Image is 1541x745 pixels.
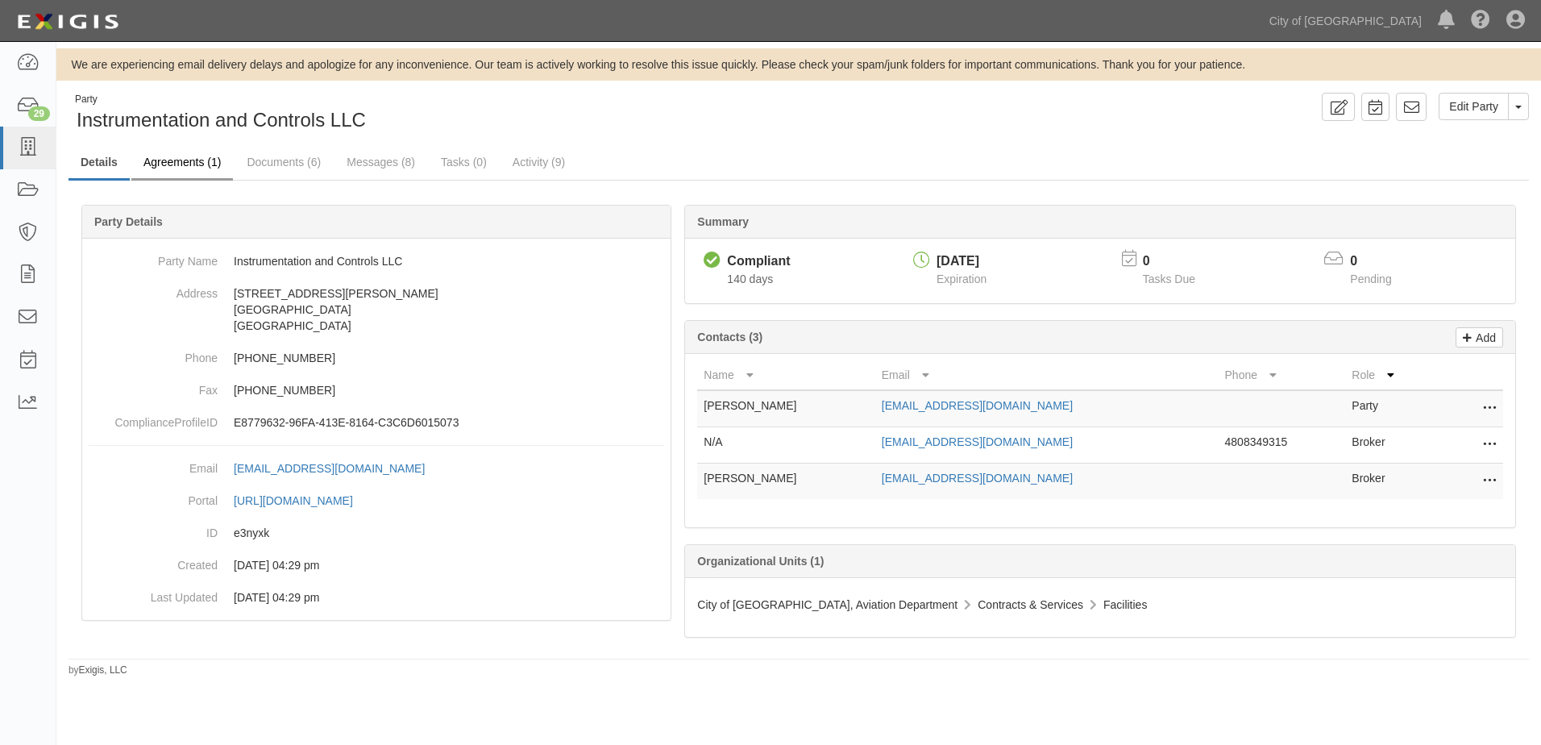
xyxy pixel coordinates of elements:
[75,93,366,106] div: Party
[235,146,333,178] a: Documents (6)
[697,555,824,568] b: Organizational Units (1)
[89,406,218,431] dt: ComplianceProfileID
[704,252,721,269] i: Compliant
[1439,93,1509,120] a: Edit Party
[882,435,1073,448] a: [EMAIL_ADDRESS][DOMAIN_NAME]
[1345,464,1439,500] td: Broker
[697,598,957,611] span: City of [GEOGRAPHIC_DATA], Aviation Department
[89,581,218,606] dt: Last Updated
[89,517,664,549] dd: e3nyxk
[1350,252,1411,271] p: 0
[501,146,577,178] a: Activity (9)
[1345,427,1439,464] td: Broker
[89,245,664,277] dd: Instrumentation and Controls LLC
[1143,273,1195,285] span: Tasks Due
[1143,252,1215,271] p: 0
[89,342,664,374] dd: [PHONE_NUMBER]
[28,106,50,121] div: 29
[1261,5,1430,37] a: City of [GEOGRAPHIC_DATA]
[89,342,218,366] dt: Phone
[978,598,1083,611] span: Contracts & Services
[697,464,874,500] td: [PERSON_NAME]
[234,494,371,507] a: [URL][DOMAIN_NAME]
[1345,360,1439,390] th: Role
[334,146,427,178] a: Messages (8)
[697,360,874,390] th: Name
[89,277,664,342] dd: [STREET_ADDRESS][PERSON_NAME] [GEOGRAPHIC_DATA] [GEOGRAPHIC_DATA]
[1219,427,1346,464] td: 4808349315
[429,146,499,178] a: Tasks (0)
[697,215,749,228] b: Summary
[89,549,664,581] dd: 06/30/2023 04:29 pm
[89,549,218,573] dt: Created
[89,374,664,406] dd: [PHONE_NUMBER]
[69,664,127,677] small: by
[697,331,762,343] b: Contacts (3)
[69,93,787,134] div: Instrumentation and Controls LLC
[875,360,1219,390] th: Email
[1472,328,1496,347] p: Add
[727,273,773,285] span: Since 04/08/2025
[727,252,790,271] div: Compliant
[56,56,1541,73] div: We are experiencing email delivery delays and apologize for any inconvenience. Our team is active...
[1103,598,1147,611] span: Facilities
[77,109,366,131] span: Instrumentation and Controls LLC
[234,462,442,475] a: [EMAIL_ADDRESS][DOMAIN_NAME]
[697,390,874,427] td: [PERSON_NAME]
[1456,327,1503,348] a: Add
[89,452,218,477] dt: Email
[89,581,664,614] dd: 06/30/2023 04:29 pm
[1471,11,1490,31] i: Help Center - Complianz
[89,245,218,269] dt: Party Name
[234,414,664,431] p: E8779632-96FA-413E-8164-C3C6D6015073
[12,7,123,36] img: logo-5460c22ac91f19d4615b14bd174203de0afe785f0fc80cf4dbbc73dc1793850b.png
[89,485,218,509] dt: Portal
[89,374,218,398] dt: Fax
[937,273,986,285] span: Expiration
[131,146,233,181] a: Agreements (1)
[1219,360,1346,390] th: Phone
[937,252,986,271] div: [DATE]
[234,460,425,477] div: [EMAIL_ADDRESS][DOMAIN_NAME]
[1345,390,1439,427] td: Party
[89,517,218,541] dt: ID
[94,215,163,228] b: Party Details
[69,146,130,181] a: Details
[1350,273,1391,285] span: Pending
[79,664,127,676] a: Exigis, LLC
[882,399,1073,412] a: [EMAIL_ADDRESS][DOMAIN_NAME]
[882,472,1073,485] a: [EMAIL_ADDRESS][DOMAIN_NAME]
[89,277,218,302] dt: Address
[697,427,874,464] td: N/A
